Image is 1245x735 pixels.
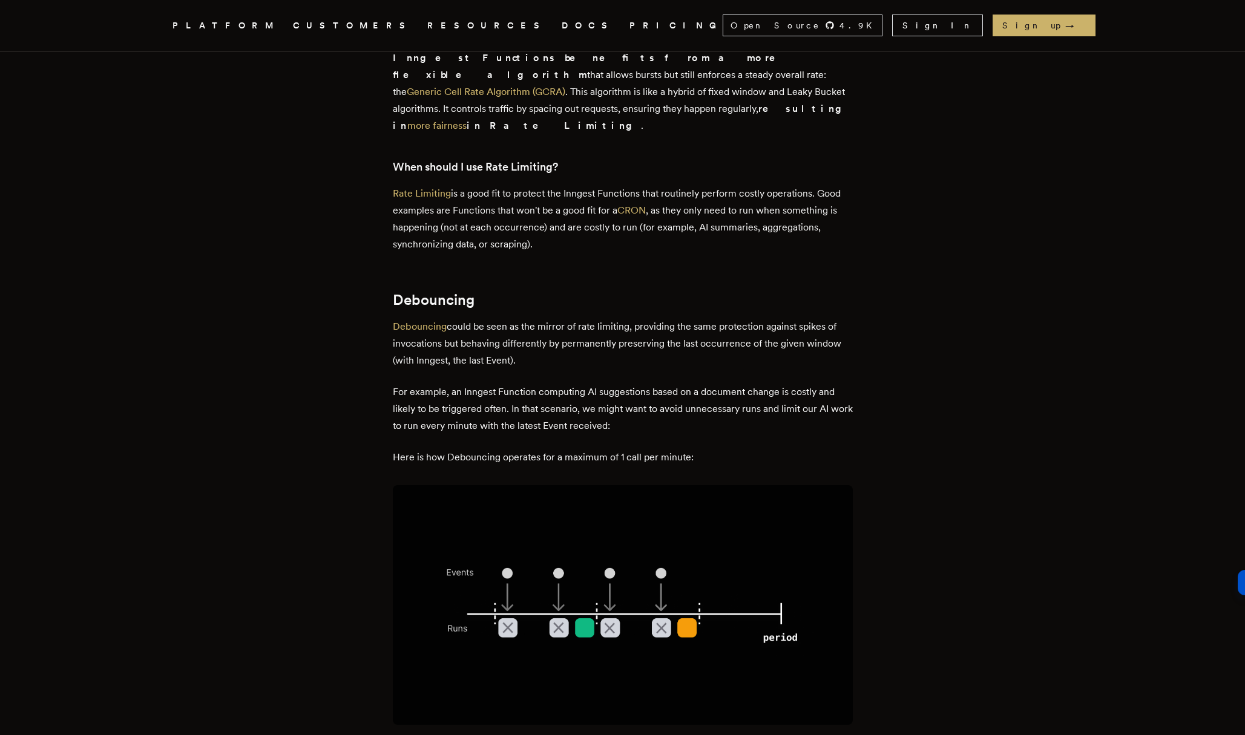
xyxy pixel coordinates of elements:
p: is a good fit to protect the Inngest Functions that routinely perform costly operations. Good exa... [393,185,853,253]
a: Debouncing [393,321,447,332]
a: DOCS [562,18,615,33]
h3: When should I use Rate Limiting? [393,158,853,175]
h2: Debouncing [393,292,853,309]
p: that allows bursts but still enforces a steady overall rate: the . This algorithm is like a hybri... [393,50,853,134]
p: could be seen as the mirror of rate limiting, providing the same protection against spikes of inv... [393,318,853,369]
strong: Inngest Functions benefits from a more flexible algorithm [393,52,792,80]
span: Open Source [731,19,820,31]
span: → [1065,19,1086,31]
a: CUSTOMERS [293,18,413,33]
p: Here is how Debouncing operates for a maximum of 1 call per minute: [393,449,853,466]
a: Generic Cell Rate Algorithm (GCRA) [407,86,565,97]
strong: resulting in in Rate Limiting [393,103,850,131]
span: 4.9 K [839,19,879,31]
a: PRICING [629,18,723,33]
button: RESOURCES [427,18,547,33]
button: PLATFORM [172,18,278,33]
a: more fairness [407,120,467,131]
a: Sign In [892,15,983,36]
img: Debouncing function similarly to Rate Limiting but ensures that the last received Event will be t... [393,485,853,725]
p: For example, an Inngest Function computing AI suggestions based on a document change is costly an... [393,384,853,434]
a: CRON [617,204,646,216]
a: Sign up [993,15,1096,36]
a: Rate Limiting [393,188,451,199]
